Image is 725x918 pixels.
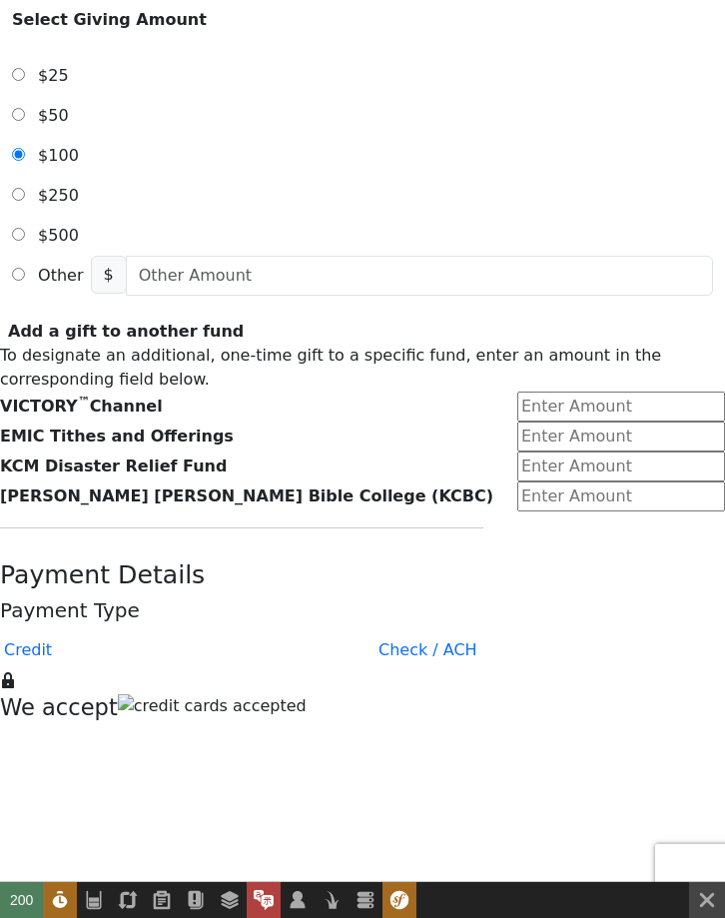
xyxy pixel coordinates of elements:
strong: Select Giving Amount [12,10,207,29]
sup: ™ [78,395,90,409]
span: Other [38,266,83,285]
div: This Symfony version will only receive security fixes. [382,882,416,918]
input: Enter Amount [517,422,725,452]
input: Enter Amount [517,452,725,481]
span: $50 [38,106,69,125]
span: $25 [38,66,69,85]
span: $100 [38,146,79,165]
button: Check / ACH [362,630,493,670]
input: Enter Amount [517,392,725,422]
img: credit cards accepted [118,694,307,729]
span: $250 [38,186,79,205]
input: Other Amount [126,256,713,296]
span: $ [91,256,127,294]
span: $500 [38,226,79,245]
input: Enter Amount [517,481,725,511]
